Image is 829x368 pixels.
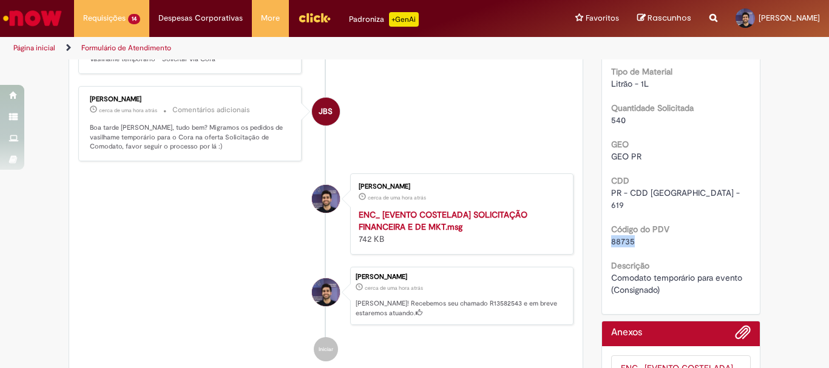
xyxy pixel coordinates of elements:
small: Comentários adicionais [172,105,250,115]
time: 30/09/2025 15:52:26 [368,194,426,201]
span: Favoritos [586,12,619,24]
b: Quantidade Solicitada [611,102,694,113]
p: Boa tarde [PERSON_NAME], tudo bem? Migramos os pedidos de vasilhame temporário para o Cora na ofe... [90,123,292,152]
p: +GenAi [389,12,419,27]
img: ServiceNow [1,6,64,30]
b: Código do PDV [611,224,669,235]
span: Comodato temporário para evento (Consignado) [611,272,745,295]
h2: Anexos [611,327,642,338]
img: click_logo_yellow_360x200.png [298,8,331,27]
span: cerca de uma hora atrás [368,194,426,201]
div: Padroniza [349,12,419,27]
div: [PERSON_NAME] [356,273,567,281]
span: cerca de uma hora atrás [99,107,157,114]
span: Rascunhos [648,12,691,24]
li: Lucas Zattar [78,267,574,325]
time: 30/09/2025 15:52:32 [365,284,423,292]
a: Rascunhos [637,13,691,24]
span: Litrão - 1L [611,78,649,89]
div: Lucas Zattar [312,278,340,306]
div: Lucas Zattar [312,185,340,213]
span: 14 [128,14,140,24]
a: Página inicial [13,43,55,53]
span: Requisições [83,12,126,24]
div: [PERSON_NAME] [90,96,292,103]
button: Adicionar anexos [735,324,751,346]
span: [PERSON_NAME] [759,13,820,23]
b: CDD [611,175,629,186]
div: Jacqueline Batista Shiota [312,98,340,125]
b: Tipo de Material [611,66,672,77]
span: More [261,12,280,24]
a: Formulário de Atendimento [81,43,171,53]
p: [PERSON_NAME]! Recebemos seu chamado R13582543 e em breve estaremos atuando. [356,299,567,318]
span: Despesas Corporativas [158,12,243,24]
div: [PERSON_NAME] [359,183,561,190]
ul: Trilhas de página [9,37,544,59]
div: 742 KB [359,209,561,245]
time: 30/09/2025 16:03:24 [99,107,157,114]
b: GEO [611,139,629,150]
span: cerca de uma hora atrás [365,284,423,292]
span: GEO PR [611,151,641,162]
span: PR - CDD [GEOGRAPHIC_DATA] - 619 [611,187,742,210]
a: ENC_ [EVENTO COSTELADA] SOLICITAÇÃO FINANCEIRA E DE MKT.msg [359,209,527,232]
span: 88735 [611,236,635,247]
b: Descrição [611,260,649,271]
span: 540 [611,115,626,125]
span: JBS [319,97,333,126]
